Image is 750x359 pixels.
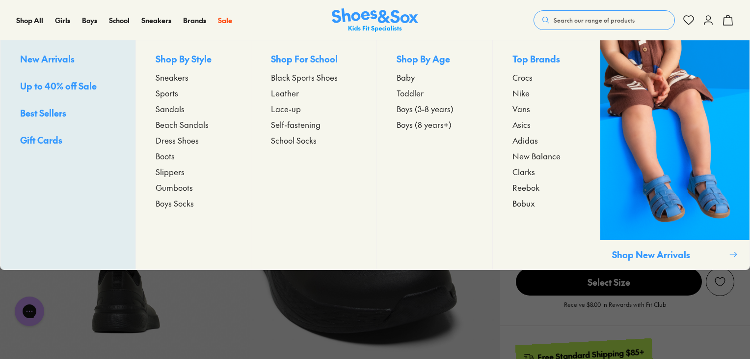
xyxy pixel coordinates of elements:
[512,181,580,193] a: Reebok
[156,150,175,162] span: Boots
[109,15,130,25] span: School
[512,197,535,209] span: Bobux
[612,248,725,261] p: Shop New Arrivals
[271,52,357,67] p: Shop For School
[397,87,473,99] a: Toddler
[156,87,231,99] a: Sports
[554,16,635,25] span: Search our range of products
[512,87,580,99] a: Nike
[156,181,193,193] span: Gumboots
[564,300,666,318] p: Receive $8.00 in Rewards with Fit Club
[512,166,535,178] span: Clarks
[271,103,357,115] a: Lace-up
[397,103,473,115] a: Boys (3-8 years)
[183,15,206,25] span: Brands
[156,87,178,99] span: Sports
[397,119,473,130] a: Boys (8 years+)
[512,150,561,162] span: New Balance
[156,119,231,130] a: Beach Sandals
[218,15,232,26] a: Sale
[271,119,321,130] span: Self-fastening
[141,15,171,26] a: Sneakers
[512,87,530,99] span: Nike
[397,52,473,67] p: Shop By Age
[512,134,580,146] a: Adidas
[512,150,580,162] a: New Balance
[55,15,70,25] span: Girls
[156,197,194,209] span: Boys Socks
[271,119,357,130] a: Self-fastening
[156,52,231,67] p: Shop By Style
[512,119,531,130] span: Asics
[156,103,231,115] a: Sandals
[141,15,171,25] span: Sneakers
[516,268,702,296] span: Select Size
[20,107,66,119] span: Best Sellers
[20,52,116,67] a: New Arrivals
[271,103,301,115] span: Lace-up
[512,119,580,130] a: Asics
[512,71,533,83] span: Crocs
[16,15,43,26] a: Shop All
[20,53,75,65] span: New Arrivals
[16,15,43,25] span: Shop All
[512,181,539,193] span: Reebok
[156,166,231,178] a: Slippers
[156,134,231,146] a: Dress Shoes
[20,134,62,146] span: Gift Cards
[397,87,424,99] span: Toddler
[397,119,452,130] span: Boys (8 years+)
[600,40,750,240] img: SNS_WEBASSETS_CollectionHero_ShopBoys_1280x1600_2.png
[218,15,232,25] span: Sale
[332,8,418,32] img: SNS_Logo_Responsive.svg
[512,134,538,146] span: Adidas
[20,106,116,121] a: Best Sellers
[512,166,580,178] a: Clarks
[332,8,418,32] a: Shoes & Sox
[156,119,209,130] span: Beach Sandals
[600,40,750,269] a: Shop New Arrivals
[109,15,130,26] a: School
[271,134,317,146] span: School Socks
[271,87,299,99] span: Leather
[271,87,357,99] a: Leather
[10,293,49,329] iframe: Gorgias live chat messenger
[55,15,70,26] a: Girls
[706,268,734,296] button: Add to Wishlist
[397,71,415,83] span: Baby
[512,103,580,115] a: Vans
[156,103,185,115] span: Sandals
[156,134,199,146] span: Dress Shoes
[397,71,473,83] a: Baby
[156,150,231,162] a: Boots
[82,15,97,25] span: Boys
[156,166,185,178] span: Slippers
[156,71,188,83] span: Sneakers
[20,79,116,94] a: Up to 40% off Sale
[512,71,580,83] a: Crocs
[397,103,454,115] span: Boys (3-8 years)
[82,15,97,26] a: Boys
[512,103,530,115] span: Vans
[512,197,580,209] a: Bobux
[512,52,580,67] p: Top Brands
[271,134,357,146] a: School Socks
[156,71,231,83] a: Sneakers
[156,181,231,193] a: Gumboots
[534,10,675,30] button: Search our range of products
[271,71,338,83] span: Black Sports Shoes
[20,80,97,92] span: Up to 40% off Sale
[183,15,206,26] a: Brands
[156,197,231,209] a: Boys Socks
[20,133,116,149] a: Gift Cards
[271,71,357,83] a: Black Sports Shoes
[516,268,702,296] button: Select Size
